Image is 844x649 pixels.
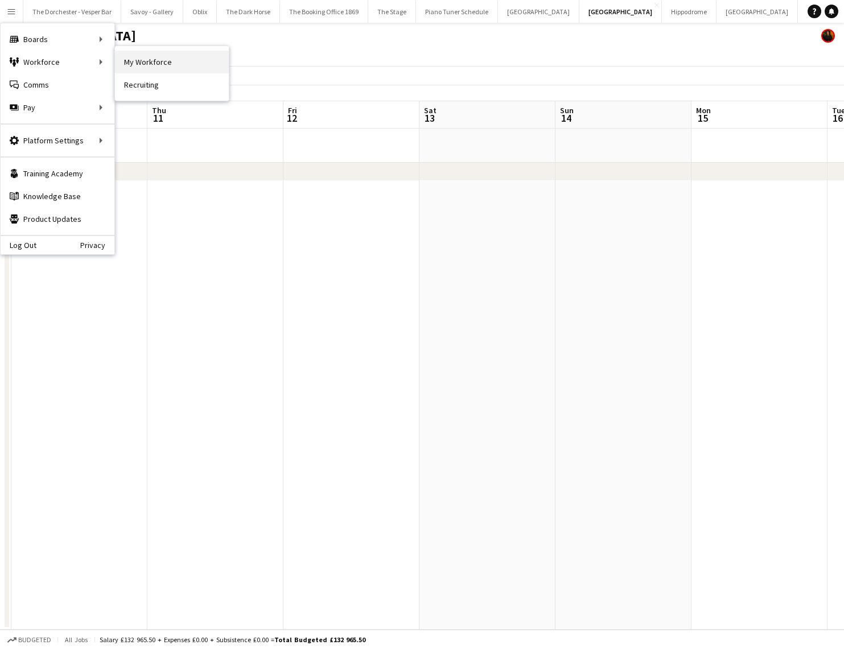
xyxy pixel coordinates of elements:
a: Training Academy [1,162,114,185]
div: Pay [1,96,114,119]
button: [GEOGRAPHIC_DATA] [498,1,579,23]
button: [GEOGRAPHIC_DATA] [579,1,662,23]
button: Savoy - Gallery [121,1,183,23]
button: Piano Tuner Schedule [416,1,498,23]
span: 14 [558,111,574,125]
span: Sat [424,105,437,115]
button: The Booking Office 1869 [280,1,368,23]
div: Boards [1,28,114,51]
span: 13 [422,111,437,125]
span: 15 [694,111,711,125]
a: Log Out [1,241,36,250]
button: The Dorchester - Vesper Bar [23,1,121,23]
span: All jobs [63,635,90,644]
a: Product Updates [1,208,114,230]
span: 11 [150,111,166,125]
button: Hippodrome [662,1,717,23]
a: My Workforce [115,51,229,73]
button: [GEOGRAPHIC_DATA] [717,1,798,23]
span: Total Budgeted £132 965.50 [274,635,365,644]
button: Oblix [183,1,217,23]
a: Recruiting [115,73,229,96]
a: Knowledge Base [1,185,114,208]
span: Thu [152,105,166,115]
a: Comms [1,73,114,96]
span: Sun [560,105,574,115]
div: Platform Settings [1,129,114,152]
a: Privacy [80,241,114,250]
span: Mon [696,105,711,115]
span: 12 [286,111,297,125]
div: Salary £132 965.50 + Expenses £0.00 + Subsistence £0.00 = [100,635,365,644]
span: Fri [288,105,297,115]
button: Budgeted [6,634,53,646]
button: The Dark Horse [217,1,280,23]
button: The Stage [368,1,416,23]
div: Workforce [1,51,114,73]
span: Budgeted [18,636,51,644]
app-user-avatar: Celine Amara [821,29,835,43]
